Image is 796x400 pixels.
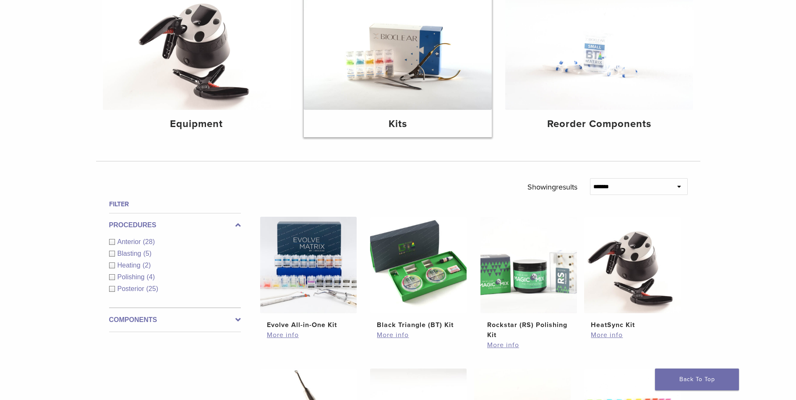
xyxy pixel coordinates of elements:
a: Rockstar (RS) Polishing KitRockstar (RS) Polishing Kit [480,217,578,340]
span: (2) [143,262,151,269]
a: Black Triangle (BT) KitBlack Triangle (BT) Kit [370,217,467,330]
span: Anterior [117,238,143,245]
img: Black Triangle (BT) Kit [370,217,467,313]
h4: Filter [109,199,241,209]
p: Showing results [527,178,577,196]
h4: Reorder Components [512,117,686,132]
img: Rockstar (RS) Polishing Kit [480,217,577,313]
span: (25) [146,285,158,292]
span: Heating [117,262,143,269]
span: (28) [143,238,155,245]
h2: Evolve All-in-One Kit [267,320,350,330]
a: More info [267,330,350,340]
span: (5) [143,250,151,257]
h4: Kits [311,117,485,132]
a: HeatSync KitHeatSync Kit [584,217,681,330]
a: More info [487,340,570,350]
span: (4) [146,273,155,281]
img: HeatSync Kit [584,217,681,313]
a: Back To Top [655,369,739,390]
h2: HeatSync Kit [591,320,674,330]
h4: Equipment [110,117,284,132]
a: Evolve All-in-One KitEvolve All-in-One Kit [260,217,358,330]
a: More info [377,330,460,340]
img: Evolve All-in-One Kit [260,217,357,313]
a: More info [591,330,674,340]
span: Blasting [117,250,144,257]
label: Components [109,315,241,325]
span: Posterior [117,285,146,292]
h2: Rockstar (RS) Polishing Kit [487,320,570,340]
span: Polishing [117,273,147,281]
h2: Black Triangle (BT) Kit [377,320,460,330]
label: Procedures [109,220,241,230]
